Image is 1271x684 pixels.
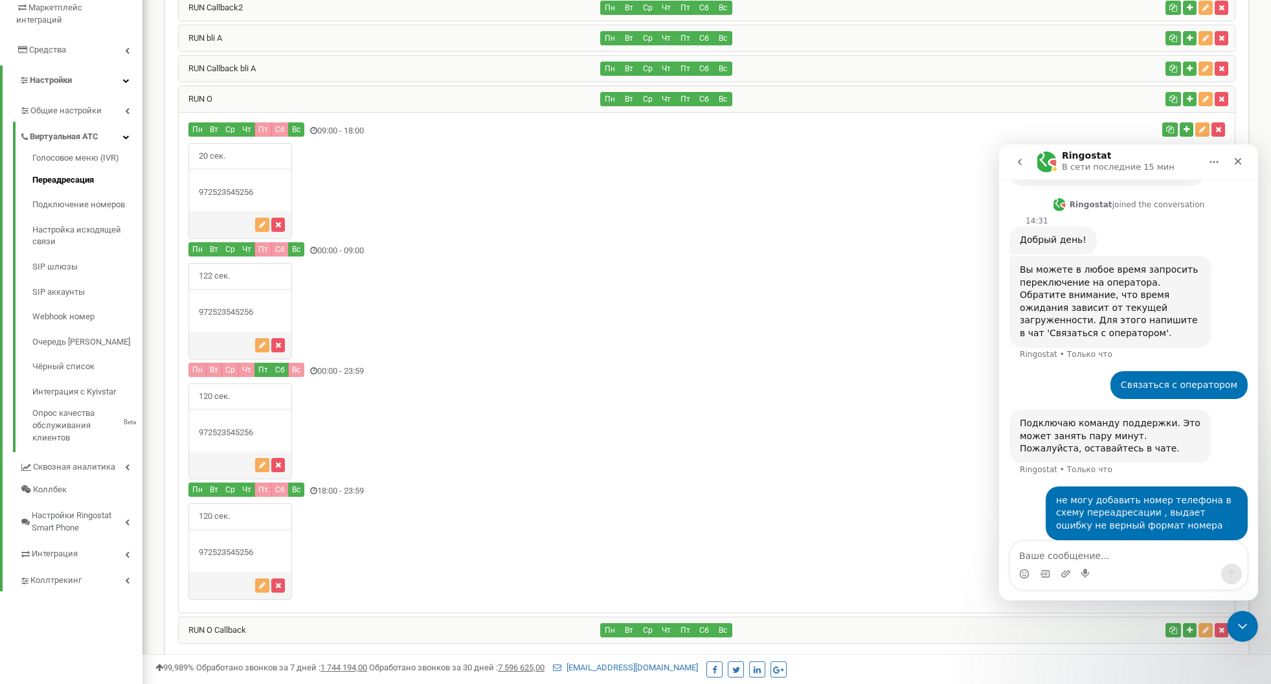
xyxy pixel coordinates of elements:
[179,122,883,140] div: 09:00 - 18:00
[600,62,620,76] button: Пн
[32,192,142,218] a: Подключение номеров
[675,31,695,45] button: Пт
[238,363,255,377] button: Чт
[30,575,82,587] span: Коллтрекинг
[32,152,142,168] a: Голосовое меню (IVR)
[254,483,272,497] button: Пт
[675,92,695,106] button: Пт
[600,92,620,106] button: Пн
[189,306,291,319] div: 972523545256
[694,31,714,45] button: Сб
[271,363,289,377] button: Сб
[179,94,212,104] a: RUN O
[288,483,304,497] button: Вс
[32,255,142,280] a: SIP шлюзы
[196,663,367,672] span: Обработано звонков за 7 дней :
[30,105,102,117] span: Общие настройки
[179,625,246,635] a: RUN O Callback
[713,62,732,76] button: Вс
[553,663,698,672] a: [EMAIL_ADDRESS][DOMAIN_NAME]
[189,504,240,529] span: 120 сек.
[321,663,367,672] u: 1 744 194,00
[32,510,125,534] span: Настройки Ringostat Smart Phone
[657,62,676,76] button: Чт
[619,31,638,45] button: Вт
[19,565,142,592] a: Коллтрекинг
[271,122,289,137] button: Сб
[271,242,289,256] button: Сб
[713,1,732,15] button: Вс
[254,122,272,137] button: Пт
[29,45,66,54] span: Средства
[30,75,72,85] span: Настройки
[675,1,695,15] button: Пт
[32,168,142,193] a: Переадресация
[179,363,883,380] div: 00:00 - 23:59
[32,330,142,355] a: Очередь [PERSON_NAME]
[188,483,207,497] button: Пн
[19,122,142,148] a: Виртуальная АТС
[155,663,194,672] span: 99,989%
[179,63,256,73] a: RUN Callback bli A
[238,242,255,256] button: Чт
[619,92,638,106] button: Вт
[619,62,638,76] button: Вт
[19,96,142,122] a: Общие настройки
[19,479,142,501] a: Коллбек
[694,623,714,637] button: Сб
[369,663,545,672] span: Обработано звонков за 30 дней :
[600,31,620,45] button: Пн
[206,483,222,497] button: Вт
[288,363,304,377] button: Вс
[713,623,732,637] button: Вс
[189,144,235,169] span: 20 сек.
[189,384,240,409] span: 120 сек.
[32,280,142,305] a: SIP аккаунты
[254,363,272,377] button: Пт
[206,363,222,377] button: Вт
[16,3,82,25] span: Маркетплейс интеграций
[189,427,291,439] div: 972523545256
[3,65,142,96] a: Настройки
[638,31,657,45] button: Ср
[189,187,291,199] div: 972523545256
[221,242,239,256] button: Ср
[179,483,883,500] div: 18:00 - 23:59
[1227,611,1258,642] iframe: Intercom live chat
[999,144,1258,600] iframe: Intercom live chat
[638,92,657,106] button: Ср
[288,242,304,256] button: Вс
[638,623,657,637] button: Ср
[238,122,255,137] button: Чт
[238,483,255,497] button: Чт
[694,1,714,15] button: Сб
